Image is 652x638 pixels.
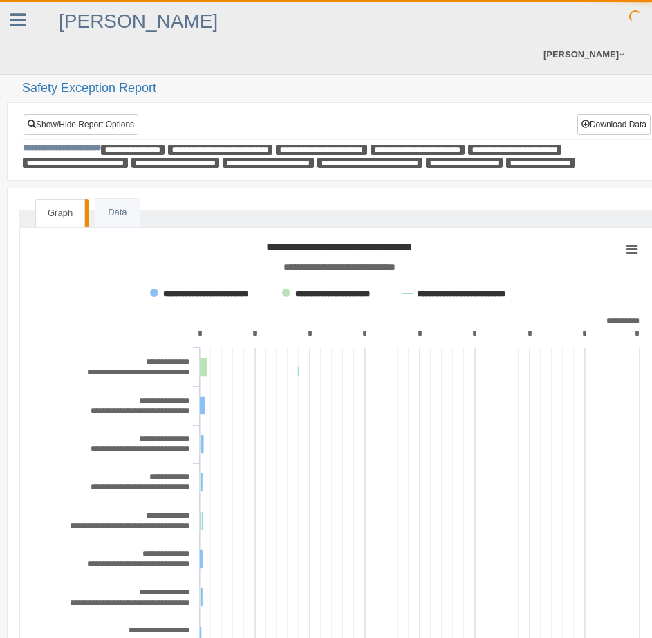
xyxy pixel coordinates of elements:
button: Download Data [577,114,651,135]
a: [PERSON_NAME] [59,10,218,32]
a: Graph [35,199,85,227]
a: [PERSON_NAME] [537,35,631,74]
a: Show/Hide Report Options [24,114,138,135]
a: Data [95,199,139,227]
